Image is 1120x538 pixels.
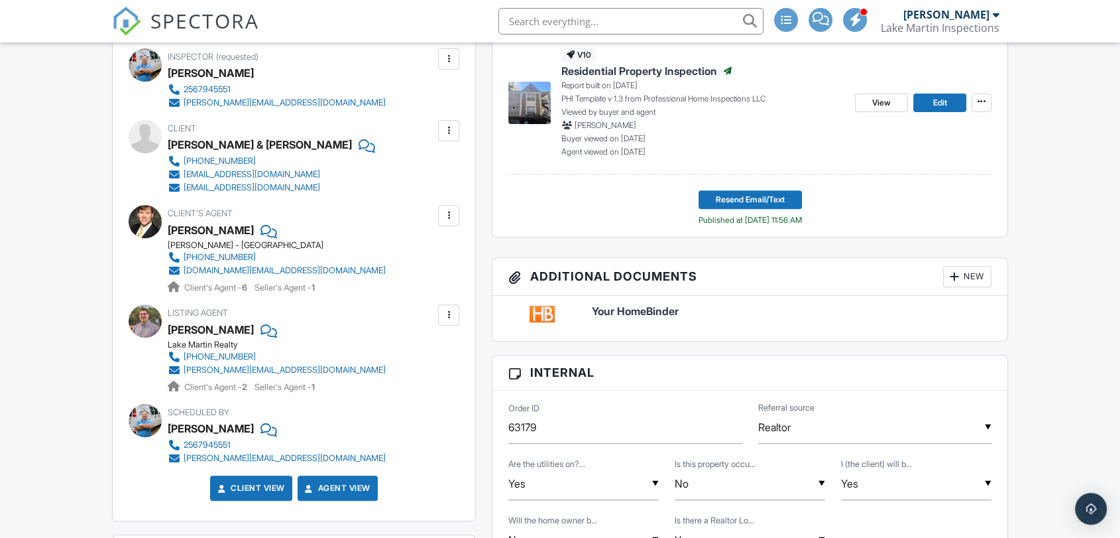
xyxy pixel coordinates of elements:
[492,258,1007,296] h3: Additional Documents
[168,364,386,377] a: [PERSON_NAME][EMAIL_ADDRESS][DOMAIN_NAME]
[168,264,386,277] a: [DOMAIN_NAME][EMAIL_ADDRESS][DOMAIN_NAME]
[530,306,555,322] img: homebinder-01ee79ab6597d7457983ebac235b49a047b0a9616a008fb4a345000b08f3b69e.png
[168,63,254,83] div: [PERSON_NAME]
[168,83,386,96] a: 2567945551
[242,382,247,392] strong: 2
[254,382,315,392] span: Seller's Agent -
[508,458,585,470] label: Are the utilities on? (Power & Water)
[216,52,258,62] span: (requested)
[184,156,256,167] div: [PHONE_NUMBER]
[903,8,989,21] div: [PERSON_NAME]
[675,515,754,527] label: Is there a Realtor Lockbox
[168,208,233,218] span: Client's Agent
[168,452,386,465] a: [PERSON_NAME][EMAIL_ADDRESS][DOMAIN_NAME]
[1075,493,1107,525] div: Open Intercom Messenger
[508,403,539,415] label: Order ID
[168,135,352,155] div: [PERSON_NAME] & [PERSON_NAME]
[168,407,229,417] span: Scheduled By
[150,7,259,34] span: SPECTORA
[168,340,396,350] div: Lake Martin Realty
[675,458,756,470] label: Is this property occupied?
[311,283,315,293] strong: 1
[184,252,256,263] div: [PHONE_NUMBER]
[184,382,249,392] span: Client's Agent -
[242,283,247,293] strong: 6
[168,438,386,452] a: 2567945551
[184,169,320,180] div: [EMAIL_ADDRESS][DOMAIN_NAME]
[168,320,254,340] a: [PERSON_NAME]
[168,96,386,109] a: [PERSON_NAME][EMAIL_ADDRESS][DOMAIN_NAME]
[184,283,249,293] span: Client's Agent -
[168,251,386,264] a: [PHONE_NUMBER]
[168,240,396,251] div: [PERSON_NAME] - [GEOGRAPHIC_DATA]
[841,458,912,470] label: I (the client) will be at home during the inspection?
[184,84,231,95] div: 2567945551
[168,181,364,194] a: [EMAIL_ADDRESS][DOMAIN_NAME]
[758,402,814,414] label: Referral source
[168,419,254,438] div: [PERSON_NAME]
[184,352,256,362] div: [PHONE_NUMBER]
[112,18,259,46] a: SPECTORA
[168,52,213,62] span: Inspector
[215,482,285,495] a: Client View
[881,21,999,34] div: Lake Martin Inspections
[168,220,254,240] a: [PERSON_NAME]
[112,7,141,36] img: The Best Home Inspection Software - Spectora
[168,168,364,181] a: [EMAIL_ADDRESS][DOMAIN_NAME]
[311,382,315,392] strong: 1
[168,123,196,133] span: Client
[943,266,991,287] div: New
[168,308,228,318] span: Listing Agent
[498,8,763,34] input: Search everything...
[184,265,386,276] div: [DOMAIN_NAME][EMAIL_ADDRESS][DOMAIN_NAME]
[168,155,364,168] a: [PHONE_NUMBER]
[184,98,386,108] div: [PERSON_NAME][EMAIL_ADDRESS][DOMAIN_NAME]
[184,453,386,464] div: [PERSON_NAME][EMAIL_ADDRESS][DOMAIN_NAME]
[592,306,991,318] a: Your HomeBinder
[492,356,1007,390] h3: Internal
[184,440,231,450] div: 2567945551
[184,365,386,375] div: [PERSON_NAME][EMAIL_ADDRESS][DOMAIN_NAME]
[254,283,315,293] span: Seller's Agent -
[168,350,386,364] a: [PHONE_NUMBER]
[184,182,320,193] div: [EMAIL_ADDRESS][DOMAIN_NAME]
[302,482,370,495] a: Agent View
[508,515,597,527] label: Will the home owner be present at inspection?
